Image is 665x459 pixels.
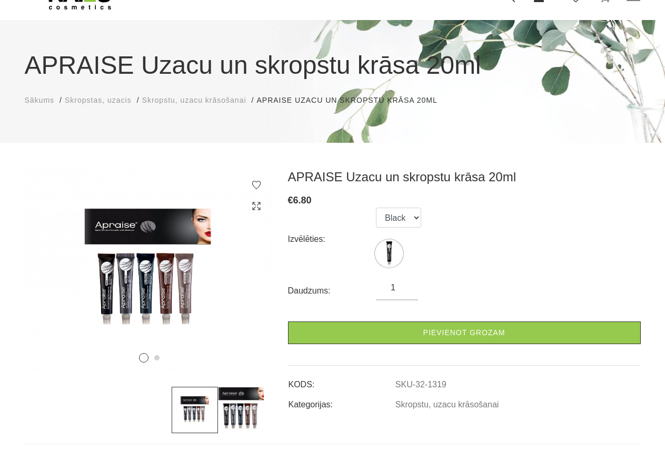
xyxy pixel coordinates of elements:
span: Sākums [25,96,55,104]
a: Skropstu, uzacu krāsošanai [395,400,499,409]
h1: APRAISE Uzacu un skropstu krāsa 20ml [25,46,641,84]
a: Sākums [25,95,55,106]
span: Skropstas, uzacis [65,96,132,104]
button: 1 of 2 [139,353,148,363]
a: Skropstu, uzacu krāsošanai [142,95,246,106]
img: ... [25,169,272,371]
span: € [288,195,293,206]
div: Izvēlēties: [288,231,376,248]
span: Skropstu, uzacu krāsošanai [142,96,246,104]
button: 2 of 2 [154,355,160,360]
img: ... [376,240,402,267]
td: Kategorijas: [288,391,395,411]
a: Skropstas, uzacis [65,95,132,106]
td: KODS: [288,371,395,391]
img: ... [218,387,264,433]
a: Pievienot grozam [288,321,641,344]
span: 6.80 [293,195,312,206]
img: ... [172,387,218,433]
li: APRAISE Uzacu un skropstu krāsa 20ml [256,95,448,106]
h3: APRAISE Uzacu un skropstu krāsa 20ml [288,169,641,185]
div: Daudzums: [288,282,376,299]
a: SKU-32-1319 [395,380,446,389]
